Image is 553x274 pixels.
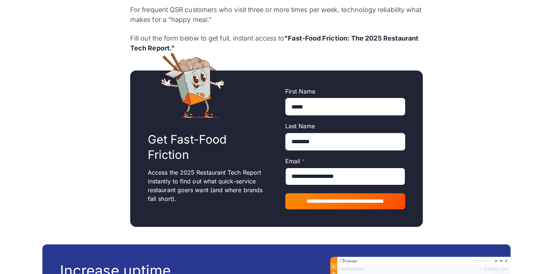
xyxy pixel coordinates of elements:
[148,168,268,203] p: Access the 2025 Restaurant Tech Report instantly to find out what quick-service restaurant goers ...
[130,5,423,24] p: For frequent QSR customers who visit three or more times per week, technology reliability what ma...
[285,122,315,130] span: Last Name
[285,157,300,165] span: Email
[130,33,423,53] p: Fill out the form below to get full, instant access to
[285,88,315,95] span: First Name
[148,132,268,162] h2: Get Fast-Food Friction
